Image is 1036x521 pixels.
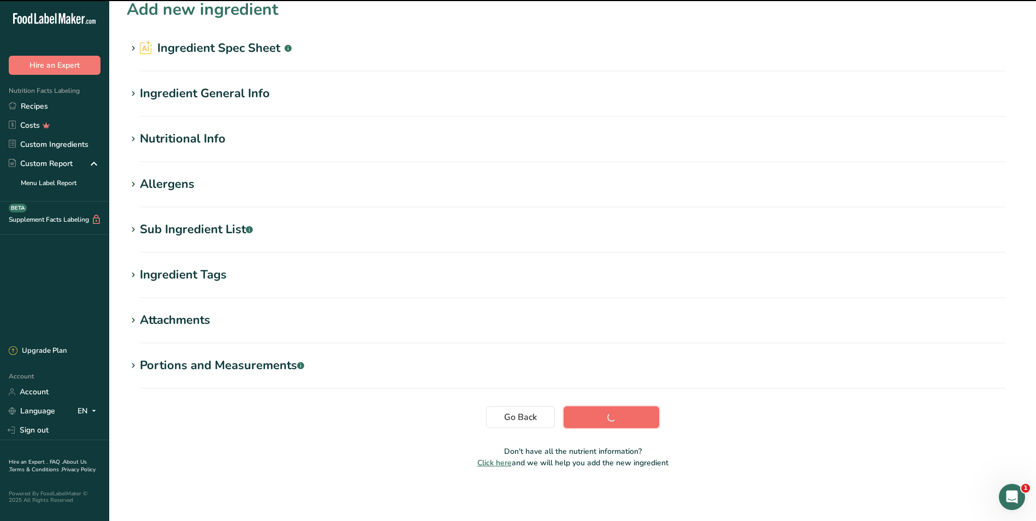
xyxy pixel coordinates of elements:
p: and we will help you add the new ingredient [127,457,1019,469]
div: Upgrade Plan [9,346,67,357]
iframe: Intercom live chat [999,484,1025,510]
div: Portions and Measurements [140,357,304,375]
p: Don't have all the nutrient information? [127,446,1019,457]
a: FAQ . [50,458,63,466]
div: EN [78,405,100,418]
div: Nutritional Info [140,130,226,148]
span: Go Back [504,411,537,424]
span: Click here [477,458,512,468]
div: Sub Ingredient List [140,221,253,239]
div: Ingredient Tags [140,266,227,284]
div: Attachments [140,311,210,329]
div: Custom Report [9,158,73,169]
a: Language [9,401,55,421]
div: Ingredient General Info [140,85,270,103]
a: Terms & Conditions . [9,466,62,473]
h2: Ingredient Spec Sheet [140,39,292,57]
div: BETA [9,204,27,212]
a: Hire an Expert . [9,458,48,466]
div: Allergens [140,175,194,193]
div: Powered By FoodLabelMaker © 2025 All Rights Reserved [9,490,100,504]
button: Go Back [486,406,555,428]
button: Hire an Expert [9,56,100,75]
span: 1 [1021,484,1030,493]
a: About Us . [9,458,87,473]
a: Privacy Policy [62,466,96,473]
